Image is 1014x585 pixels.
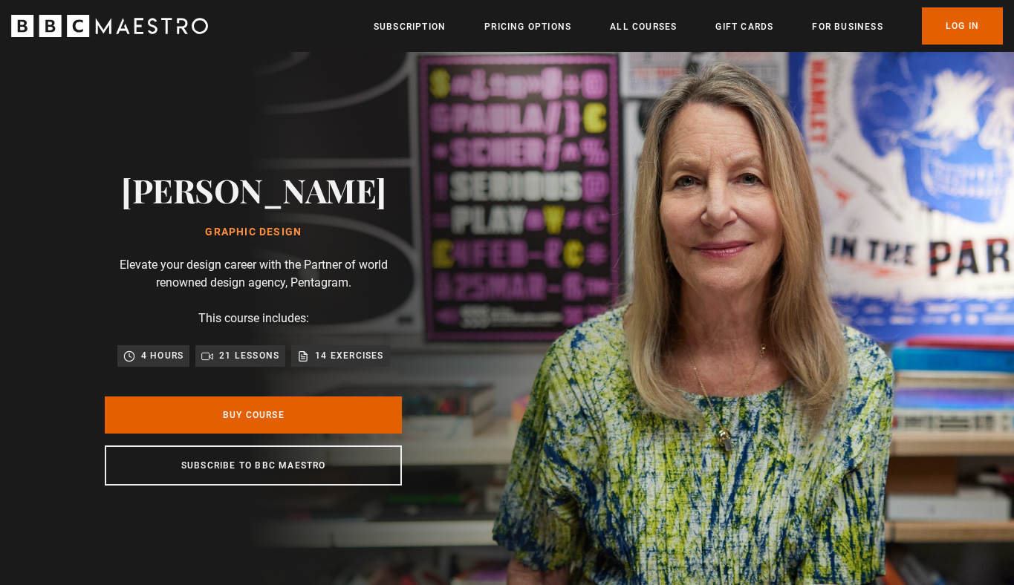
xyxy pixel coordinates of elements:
nav: Primary [374,7,1003,45]
p: Elevate your design career with the Partner of world renowned design agency, Pentagram. [105,256,402,292]
h2: [PERSON_NAME] [121,171,386,209]
a: Pricing Options [484,19,571,34]
a: All Courses [610,19,677,34]
a: For business [812,19,883,34]
a: Log In [922,7,1003,45]
a: Buy Course [105,396,402,434]
h1: Graphic Design [121,226,386,238]
p: 21 lessons [219,348,279,363]
a: Subscription [374,19,446,34]
p: 4 hours [141,348,183,363]
a: Subscribe to BBC Maestro [105,445,402,486]
p: 14 exercises [315,348,383,363]
p: This course includes: [198,310,309,327]
svg: BBC Maestro [11,15,208,37]
a: Gift Cards [715,19,773,34]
